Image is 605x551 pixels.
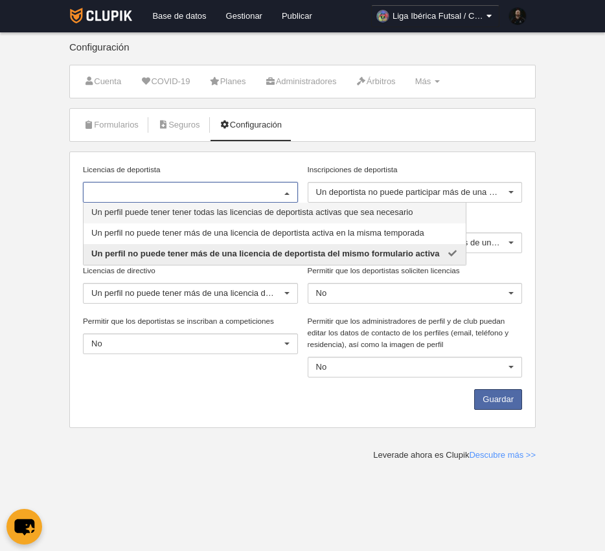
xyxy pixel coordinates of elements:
button: Guardar [474,389,522,410]
label: Licencias de directivo [83,265,298,276]
label: Permitir que los deportistas se inscriban a competiciones [83,315,298,327]
span: Un perfil no puede tener más de una licencia de deportista activa en la misma temporada [91,228,424,238]
label: Inscripciones de deportista [308,164,523,175]
span: No [316,362,327,372]
div: Configuración [69,42,536,65]
span: Un perfil no puede tener más de una licencia de deportista del mismo formulario activa [91,249,439,258]
a: COVID-19 [133,72,197,91]
img: PagFKTzuSoBV.30x30.jpg [509,8,526,25]
a: Descubre más >> [469,450,536,460]
img: Clupik [70,8,133,23]
span: Más [415,76,431,86]
a: Cuenta [76,72,128,91]
a: Liga Ibérica Futsal / Copa La Salle [371,5,499,27]
label: Permitir que los administradores de perfil y de club puedan editar los datos de contacto de los p... [308,315,523,350]
span: Liga Ibérica Futsal / Copa La Salle [393,10,483,23]
span: Un perfil no puede tener más de una licencia de directivo activa en la misma temporada [91,288,418,298]
button: chat-button [6,509,42,545]
a: Formularios [76,115,146,135]
a: Árbitros [349,72,403,91]
label: Licencias de deportista [83,164,298,175]
a: Planes [202,72,253,91]
span: Un perfil puede tener tener todas las licencias de deportista activas que sea necesario [91,207,413,217]
span: No [316,288,327,298]
a: Configuración [212,115,289,135]
div: Leverade ahora es Clupik [373,449,536,461]
img: OaWT2KbN6wlr.30x30.jpg [376,10,389,23]
span: No [91,339,102,348]
label: Permitir que los deportistas soliciten licencias [308,265,523,276]
a: Administradores [258,72,343,91]
a: Seguros [151,115,207,135]
a: Más [408,72,447,91]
